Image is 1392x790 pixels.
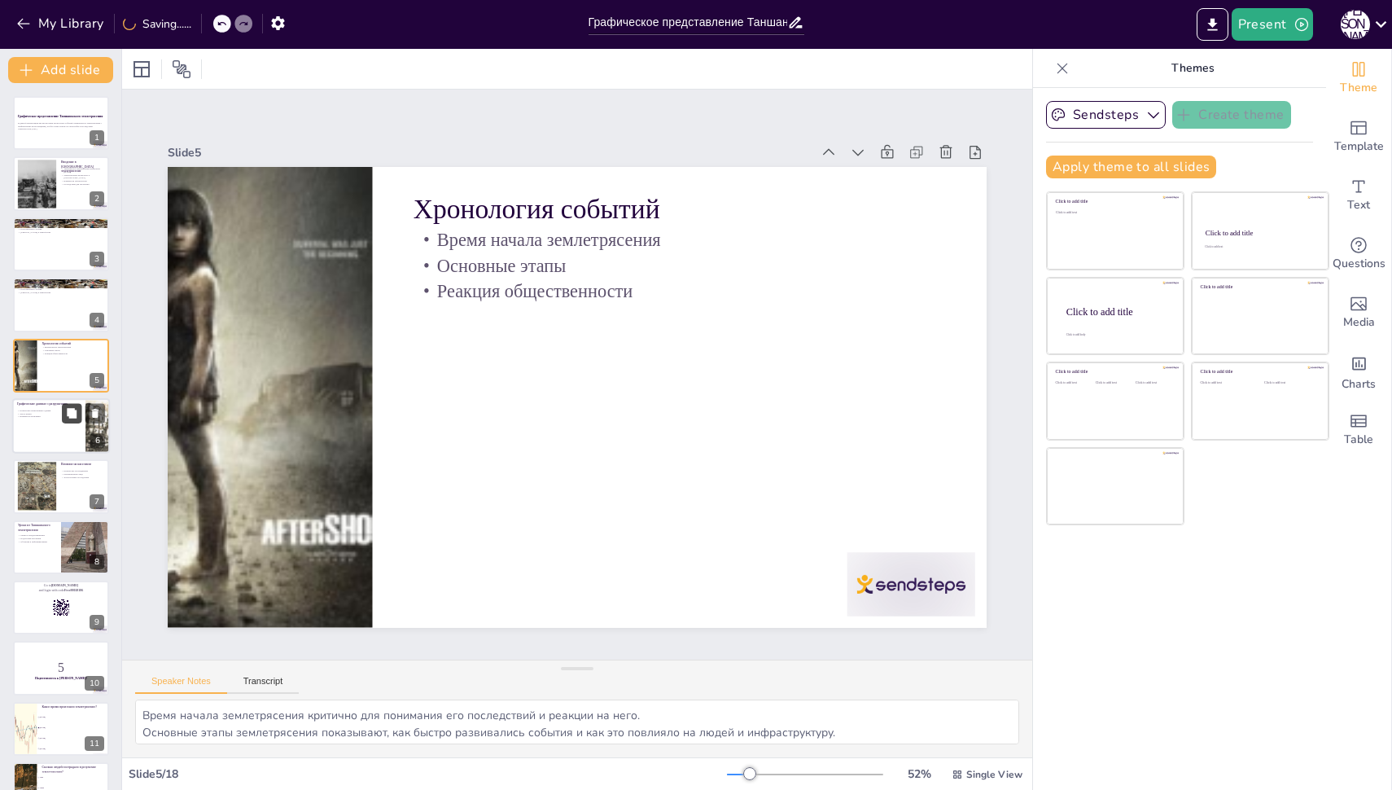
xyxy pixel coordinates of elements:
[90,555,104,569] div: 8
[13,339,109,393] div: https://cdn.sendsteps.com/images/logo/sendsteps_logo_white.pnghttps://cdn.sendsteps.com/images/lo...
[135,676,227,694] button: Speaker Notes
[1066,305,1171,317] div: Click to add title
[13,217,109,271] div: https://cdn.sendsteps.com/images/logo/sendsteps_logo_white.pnghttps://cdn.sendsteps.com/images/lo...
[18,533,56,537] p: Меры по предотвращению
[51,584,78,587] strong: [DOMAIN_NAME]
[13,702,109,756] div: 11
[18,227,104,230] p: Геологические условия
[13,520,109,574] div: 8
[1264,381,1315,385] div: Click to add text
[17,409,81,412] p: Количество разрушенных зданий
[61,179,104,182] p: Влияние на сейсмологию
[42,341,104,346] p: Хронология событий
[13,459,109,513] div: 7
[42,345,104,349] p: Время начала землетрясения
[1197,8,1228,41] button: Export to PowerPoint
[61,182,104,185] p: Последствия для населения
[192,103,834,186] div: Slide 5
[85,736,104,751] div: 11
[18,523,56,532] p: Уроки из Таншаньского землетрясения
[18,540,56,543] p: Обучение и информирование
[1056,211,1172,215] div: Click to add text
[17,415,81,419] p: Влияние на экономику
[129,766,727,782] div: Slide 5 / 18
[90,494,104,509] div: 7
[589,11,787,34] input: Insert title
[61,463,104,467] p: Влияние на население
[430,173,963,267] p: Хронология событий
[427,211,960,292] p: Время начала землетрясения
[172,59,191,79] span: Position
[1066,332,1169,336] div: Click to add body
[227,676,300,694] button: Transcript
[1201,369,1317,375] div: Click to add title
[1172,101,1291,129] button: Create theme
[40,726,108,728] span: [DATE]
[90,313,104,327] div: 4
[62,403,81,423] button: Duplicate Slide
[1326,401,1391,459] div: Add a table
[1326,283,1391,342] div: Add images, graphics, shapes or video
[18,224,104,227] p: Тектонические движения
[13,96,109,150] div: https://cdn.sendsteps.com/images/logo/sendsteps_logo_white.pnghttps://cdn.sendsteps.com/images/lo...
[18,285,104,288] p: Тектонические движения
[85,676,104,691] div: 10
[8,57,113,83] button: Add slide
[12,398,110,454] div: https://cdn.sendsteps.com/images/logo/sendsteps_logo_white.pnghttps://cdn.sendsteps.com/images/lo...
[35,676,87,679] strong: Подготовьтесь к [PERSON_NAME]!
[18,291,104,294] p: [PERSON_NAME] в земной коре
[1334,138,1384,156] span: Template
[1326,166,1391,225] div: Add text boxes
[1341,10,1370,39] div: Д [PERSON_NAME]
[1333,255,1385,273] span: Questions
[18,115,103,118] strong: Графическое представление Таншаньского землетрясения
[61,173,104,178] p: Землетрясение произошло в [GEOGRAPHIC_DATA]
[42,352,104,355] p: Реакция общественности
[61,167,104,173] p: Таншаньское землетрясение произошло [DATE]
[18,537,56,540] p: Подготовка населения
[1056,381,1092,385] div: Click to add text
[1046,101,1166,129] button: Sendsteps
[12,11,111,37] button: My Library
[18,588,104,593] p: and login with code
[1343,314,1375,331] span: Media
[1326,342,1391,401] div: Add charts and graphs
[90,615,104,630] div: 9
[13,641,109,695] div: 10
[40,777,108,779] span: 1000
[90,373,104,388] div: 5
[61,470,104,473] p: Количество пострадавших
[90,252,104,266] div: 3
[1136,381,1172,385] div: Click to add text
[1326,225,1391,283] div: Get real-time input from your audience
[13,581,109,634] div: 9
[17,412,81,415] p: Число жертв
[18,288,104,292] p: Геологические условия
[1056,369,1172,375] div: Click to add title
[123,16,191,32] div: Saving......
[42,349,104,352] p: Основные этапы
[18,583,104,588] p: Go to
[1046,156,1216,178] button: Apply theme to all slides
[135,700,1019,744] textarea: Время начала землетрясения критично для понимания его последствий и реакции на него. Основные эта...
[129,56,155,82] div: Layout
[1201,284,1317,290] div: Click to add title
[40,788,108,789] span: 10000
[900,766,939,782] div: 52 %
[424,236,956,318] p: Основные этапы
[61,160,104,173] p: Введение в [GEOGRAPHIC_DATA] землетрясение
[18,128,104,131] p: Generated with [URL]
[61,476,104,479] p: Долгосрочные последствия
[1340,79,1377,97] span: Theme
[42,765,104,774] p: Сколько людей пострадало в результате землетрясения?
[1341,8,1370,41] button: Д [PERSON_NAME]
[18,659,104,677] p: 5
[1326,49,1391,108] div: Change the overall theme
[18,230,104,234] p: [PERSON_NAME] в земной коре
[40,716,108,718] span: [DATE]
[17,402,81,406] p: Графические данные о разрушениях
[85,403,105,423] button: Delete Slide
[42,704,104,709] p: Какое время произошло землетрясение?
[18,220,104,225] p: Причины землетрясения
[1232,8,1313,41] button: Present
